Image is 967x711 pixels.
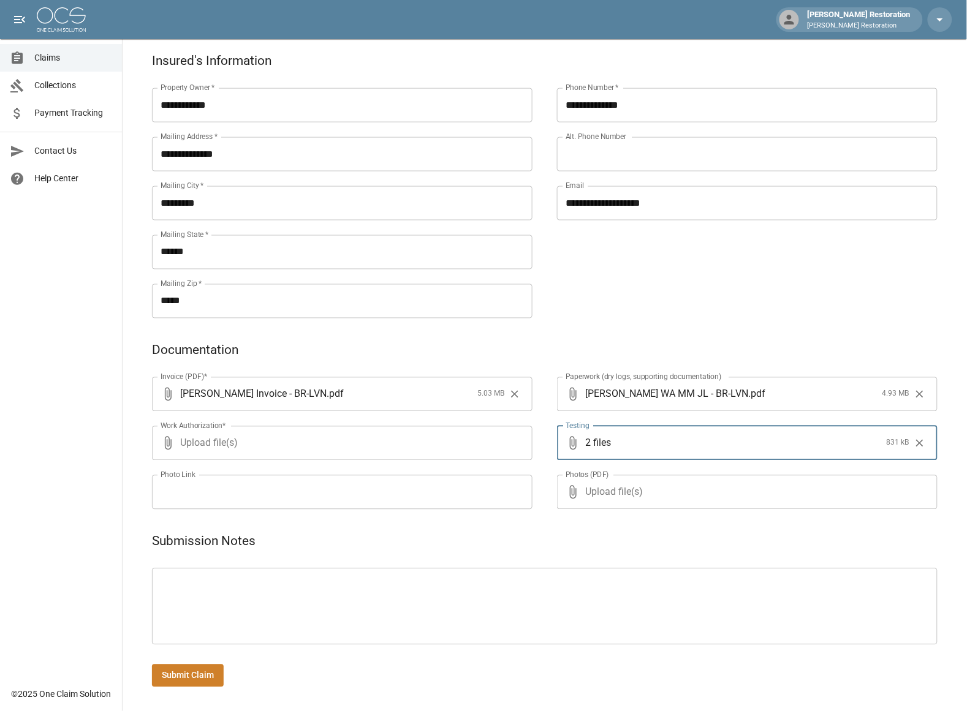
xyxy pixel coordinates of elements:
span: Contact Us [34,145,112,157]
span: Payment Tracking [34,107,112,119]
label: Mailing City [161,181,204,191]
label: Invoice (PDF)* [161,372,208,382]
label: Property Owner [161,83,215,93]
label: Photos (PDF) [566,470,609,480]
div: [PERSON_NAME] Restoration [803,9,916,31]
button: Clear [506,385,524,404]
button: open drawer [7,7,32,32]
label: Alt. Phone Number [566,132,626,142]
div: © 2025 One Claim Solution [11,688,111,701]
span: [PERSON_NAME] WA MM JL - BR-LVN [585,387,749,401]
label: Work Authorization* [161,421,226,431]
span: . pdf [749,387,766,401]
label: Mailing State [161,230,208,240]
label: Paperwork (dry logs, supporting documentation) [566,372,722,382]
span: Help Center [34,172,112,185]
p: [PERSON_NAME] Restoration [808,21,911,31]
label: Email [566,181,584,191]
span: 4.93 MB [882,388,909,401]
span: 5.03 MB [477,388,504,401]
span: Claims [34,51,112,64]
label: Mailing Zip [161,279,202,289]
span: 831 kB [887,437,909,450]
button: Submit Claim [152,664,224,687]
span: Upload file(s) [585,475,904,510]
label: Testing [566,421,590,431]
label: Mailing Address [161,132,218,142]
span: [PERSON_NAME] Invoice - BR-LVN [180,387,327,401]
button: Clear [911,434,929,453]
button: Clear [911,385,929,404]
span: 2 files [585,426,882,461]
span: Upload file(s) [180,426,499,461]
label: Photo Link [161,470,195,480]
label: Phone Number [566,83,618,93]
img: ocs-logo-white-transparent.png [37,7,86,32]
span: . pdf [327,387,344,401]
span: Collections [34,79,112,92]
